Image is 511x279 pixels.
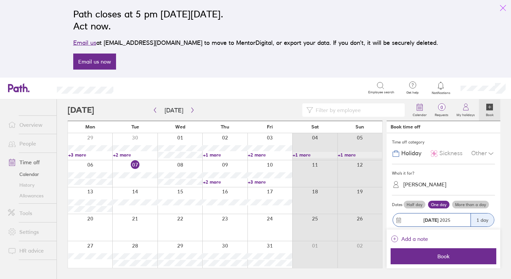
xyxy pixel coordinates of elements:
[221,124,229,129] span: Thu
[113,152,157,158] a: +2 more
[3,180,57,190] a: History
[452,201,489,209] label: More than a day
[175,124,185,129] span: Wed
[471,213,494,226] div: 1 day
[131,124,139,129] span: Tue
[430,81,452,95] a: Notifications
[3,137,57,150] a: People
[392,137,495,147] div: Time off category
[482,111,498,117] label: Book
[3,244,57,257] a: HR advice
[392,168,495,178] div: Who's it for?
[313,104,401,116] input: Filter by employee
[248,179,292,185] a: +3 more
[3,206,57,220] a: Tools
[3,190,57,201] a: Allowances
[402,91,423,95] span: Get help
[311,124,319,129] span: Sat
[431,99,452,121] a: 0Requests
[423,217,450,223] span: 2025
[430,91,452,95] span: Notifications
[452,99,479,121] a: My holidays
[3,169,57,180] a: Calendar
[391,234,428,244] button: Add a note
[68,152,112,158] a: +3 more
[85,124,95,129] span: Mon
[452,111,479,117] label: My holidays
[159,105,189,116] button: [DATE]
[391,248,496,264] button: Book
[409,111,431,117] label: Calendar
[293,152,337,158] a: +1 more
[73,39,96,46] a: Email us
[368,90,394,94] span: Employee search
[203,152,247,158] a: +1 more
[267,124,273,129] span: Fri
[73,38,438,48] p: at [EMAIL_ADDRESS][DOMAIN_NAME] to move to MentorDigital, or export your data. If you don’t, it w...
[431,111,452,117] label: Requests
[403,181,446,188] div: [PERSON_NAME]
[73,8,438,32] h2: Path closes at 5 pm [DATE][DATE]. Act now.
[392,210,495,230] button: [DATE] 20251 day
[428,201,449,209] label: One day
[404,201,425,209] label: Half day
[3,118,57,131] a: Overview
[203,179,247,185] a: +2 more
[471,147,495,160] div: Other
[479,99,500,121] a: Book
[73,54,116,70] a: Email us now
[355,124,364,129] span: Sun
[391,124,420,129] div: Book time off
[248,152,292,158] a: +2 more
[395,253,492,259] span: Book
[131,85,148,91] div: Search
[338,152,382,158] a: +1 more
[3,225,57,239] a: Settings
[3,156,57,169] a: Time off
[401,234,428,244] span: Add a note
[431,105,452,110] span: 0
[423,217,438,223] strong: [DATE]
[409,99,431,121] a: Calendar
[439,150,463,157] span: Sickness
[392,202,402,207] span: Dates
[401,150,421,157] span: Holiday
